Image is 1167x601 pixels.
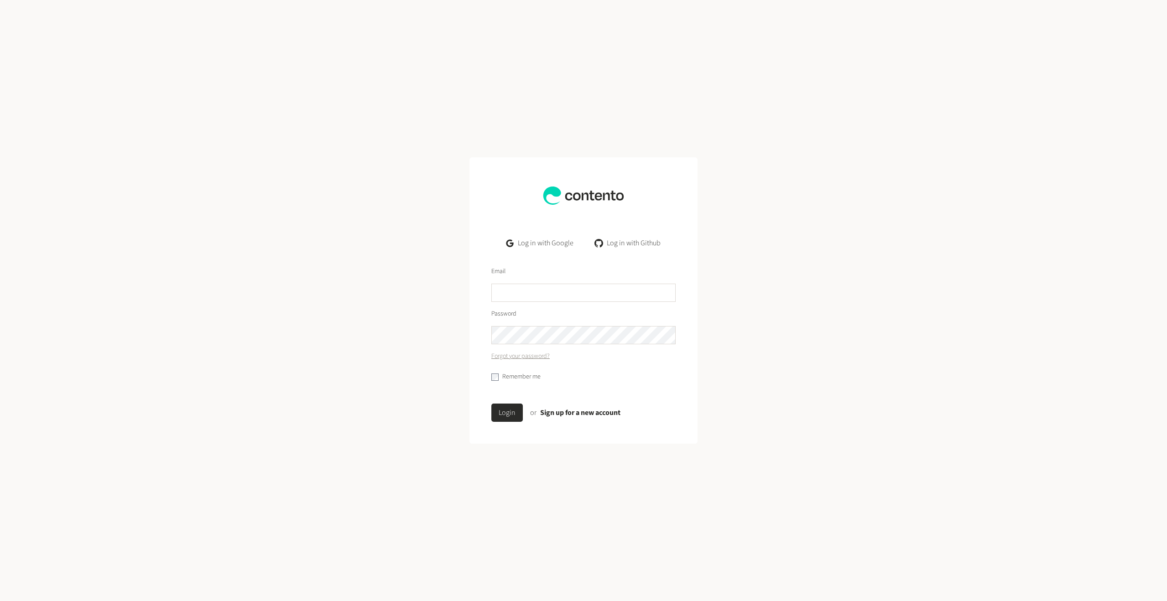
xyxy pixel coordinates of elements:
button: Login [491,404,523,422]
a: Log in with Github [588,234,668,252]
label: Email [491,267,505,276]
label: Password [491,309,516,319]
a: Sign up for a new account [540,408,620,418]
a: Log in with Google [499,234,581,252]
label: Remember me [502,372,541,382]
span: or [530,408,537,418]
a: Forgot your password? [491,352,550,361]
